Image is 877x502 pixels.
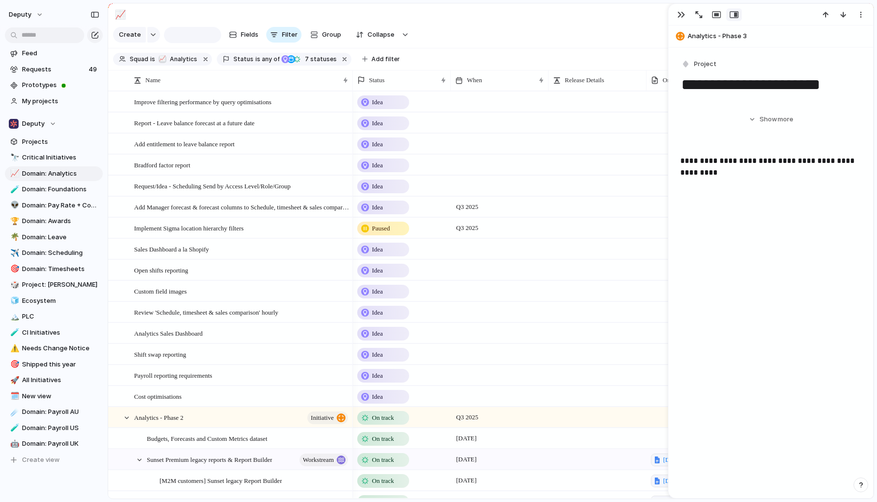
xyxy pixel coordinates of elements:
div: 📈 [10,168,17,179]
div: 👽 [10,200,17,211]
span: Idea [372,203,383,212]
a: ✈️Domain: Scheduling [5,246,103,260]
button: 🎯 [9,360,19,369]
span: Analytics Sales Dashboard [134,327,203,339]
span: Status [233,55,254,64]
span: Domain: Timesheets [22,264,99,274]
span: Idea [372,97,383,107]
a: ⚠️Needs Change Notice [5,341,103,356]
span: On track [372,413,394,423]
a: 🎲Project: [PERSON_NAME] [5,277,103,292]
div: 📈Domain: Analytics [5,166,103,181]
span: Idea [372,329,383,339]
span: Deputy [22,119,45,129]
button: 👽 [9,201,19,210]
div: 🎯Shipped this year [5,357,103,372]
a: 🏔️PLC [5,309,103,324]
button: initiative [307,411,348,424]
span: Add entitlement to leave balance report [134,138,234,149]
span: Idea [372,182,383,191]
button: Analytics - Phase 3 [673,28,869,44]
div: ☄️ [10,407,17,418]
span: more [778,114,793,124]
div: 🧪 [10,422,17,434]
a: [DOMAIN_NAME][URL] [651,454,736,466]
span: Squad [130,55,148,64]
span: [DATE] [454,475,479,486]
button: 📈 [113,7,128,23]
span: Projects [22,137,99,147]
span: Q3 2025 [454,411,481,423]
span: Custom field images [134,285,187,297]
span: Idea [372,308,383,318]
span: Idea [372,266,383,275]
span: Needs Change Notice [22,343,99,353]
span: Review 'Schedule, timesheet & sales comparison' hourly [134,306,278,318]
button: Deputy [5,116,103,131]
button: 🧪 [9,328,19,338]
span: any of [260,55,279,64]
span: Idea [372,139,383,149]
button: 📈Analytics [156,54,199,65]
span: Idea [372,160,383,170]
span: [DATE] [454,433,479,444]
a: 🚀All Initiatives [5,373,103,388]
button: Project [679,57,719,71]
button: Showmore [680,111,861,128]
a: 🔭Critical Initiatives [5,150,103,165]
div: 🤖Domain: Payroll UK [5,436,103,451]
button: 🗓️ [9,391,19,401]
span: Filter [282,30,298,40]
span: When [467,75,482,85]
span: Requests [22,65,86,74]
span: Release Details [565,75,604,85]
span: is [255,55,260,64]
div: 🏆Domain: Awards [5,214,103,228]
div: 🧊 [10,295,17,306]
div: 🤖 [10,438,17,450]
span: Analytics [170,55,197,64]
span: My projects [22,96,99,106]
span: Idea [372,287,383,297]
a: 🎯Domain: Timesheets [5,262,103,276]
span: Paused [372,224,390,233]
button: Group [305,27,346,43]
span: Idea [372,245,383,254]
span: Add filter [371,55,400,64]
span: Domain: Scheduling [22,248,99,258]
span: [DOMAIN_NAME][URL] [663,476,733,486]
a: ☄️Domain: Payroll AU [5,405,103,419]
a: 👽Domain: Pay Rate + Compliance [5,198,103,213]
span: Collapse [368,30,394,40]
button: 🚀 [9,375,19,385]
span: Budgets, Forecasts and Custom Metrics dataset [147,433,267,444]
span: Group [322,30,341,40]
span: Status [369,75,385,85]
button: ☄️ [9,407,19,417]
div: ✈️ [10,248,17,259]
span: 49 [89,65,99,74]
span: On track [372,434,394,444]
div: 🏔️ [10,311,17,322]
button: 🎲 [9,280,19,290]
span: Open shifts reporting [134,264,188,275]
span: [DOMAIN_NAME][URL] [663,455,733,465]
button: 🌴 [9,232,19,242]
button: 🧪 [9,423,19,433]
button: 🏆 [9,216,19,226]
a: 🌴Domain: Leave [5,230,103,245]
span: Domain: Payroll US [22,423,99,433]
button: Create [113,27,146,43]
div: 🧪 [10,327,17,338]
span: All Initiatives [22,375,99,385]
div: 🚀 [10,375,17,386]
button: Fields [225,27,262,43]
button: isany of [254,54,281,65]
span: Request/Idea - Scheduling Send by Access Level/Role/Group [134,180,291,191]
span: Shipped this year [22,360,99,369]
a: Projects [5,135,103,149]
button: 📈 [9,169,19,179]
